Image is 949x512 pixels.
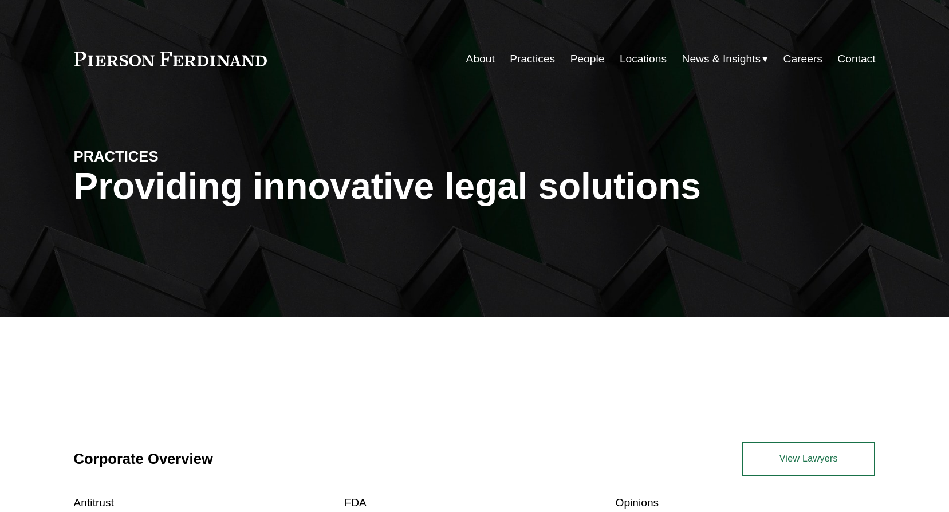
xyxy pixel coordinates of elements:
[74,451,213,467] a: Corporate Overview
[510,48,555,70] a: Practices
[345,497,367,509] a: FDA
[74,147,274,166] h4: PRACTICES
[466,48,495,70] a: About
[682,49,761,69] span: News & Insights
[837,48,875,70] a: Contact
[682,48,769,70] a: folder dropdown
[620,48,667,70] a: Locations
[742,442,875,476] a: View Lawyers
[570,48,605,70] a: People
[783,48,822,70] a: Careers
[74,497,114,509] a: Antitrust
[615,497,659,509] a: Opinions
[74,166,876,207] h1: Providing innovative legal solutions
